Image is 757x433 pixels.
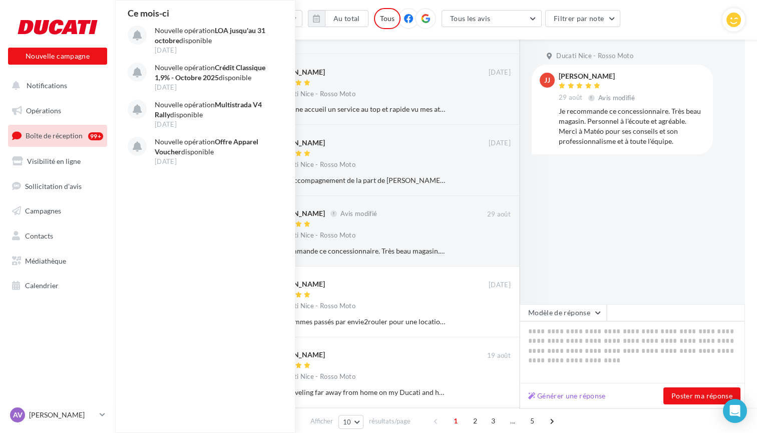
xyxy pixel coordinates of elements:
span: 10 [343,418,351,426]
span: Médiathèque [25,257,66,265]
span: [DATE] [489,68,511,77]
span: Avis modifié [340,209,377,218]
button: Notifications [6,75,105,96]
span: Campagnes [25,206,61,215]
span: 1 [448,413,464,429]
button: Poster ma réponse [663,387,740,404]
span: JJ [544,75,550,85]
button: Au total [325,10,368,27]
div: Tous [374,8,401,29]
span: Afficher [310,416,333,426]
span: 5 [524,413,540,429]
span: [DATE] [489,139,511,148]
button: Filtrer par note [545,10,621,27]
span: Ducati Nice - Rosso Moto [278,231,355,240]
button: Au total [308,10,368,27]
div: [PERSON_NAME] [269,279,325,289]
div: [PERSON_NAME] [559,73,637,80]
a: Sollicitation d'avis [6,176,109,197]
span: résultats/page [369,416,411,426]
span: Visibilité en ligne [27,157,81,165]
span: Ducati Nice - Rosso Moto [278,372,355,381]
a: Médiathèque [6,251,109,272]
span: [DATE] [489,281,511,290]
a: Contacts [6,226,109,247]
div: Un bel accompagnement de la part de [PERSON_NAME]. Une concession que je recommande pour leur acc... [269,175,446,185]
span: Ducati Nice - Rosso Moto [278,302,355,311]
span: Ducati Nice - Rosso Moto [556,52,633,61]
span: 2 [467,413,483,429]
div: 99+ [88,132,103,140]
div: [PERSON_NAME] [269,208,325,219]
button: Modèle de réponse [520,304,607,321]
span: ... [505,413,521,429]
span: AV [13,410,23,420]
a: Opérations [6,100,109,121]
a: Boîte de réception99+ [6,125,109,146]
span: 29 août [559,93,582,102]
div: Nous sommes passés par envie2rouler pour une location. Nous sommes tombés sur un personnel à l’éc... [269,317,446,327]
span: Tous les avis [450,14,491,23]
span: Notifications [27,81,67,90]
span: Ducati Nice - Rosso Moto [278,160,355,169]
span: Calendrier [25,281,59,290]
div: I was traveling far away from home on my Ducati and had an issue that left me worried and stresse... [269,387,446,397]
span: Opérations [26,106,61,115]
span: 3 [485,413,501,429]
div: [PERSON_NAME] [269,67,325,77]
div: Open Intercom Messenger [723,399,747,423]
span: Contacts [25,232,53,240]
div: [PERSON_NAME] [269,138,325,148]
div: Je recommande ce concessionnaire. Très beau magasin. Personnel à l'écoute et agréable. Merci à Ma... [559,106,705,146]
div: [PERSON_NAME] [269,350,325,360]
div: Je recommande ce concessionnaire. Très beau magasin. Personnel à l'écoute et agréable. Merci à Ma... [269,246,446,256]
span: Avis modifié [598,94,635,102]
button: Nouvelle campagne [8,48,107,65]
span: 29 août [487,210,511,219]
div: Très bonne accueil un service au top et rapide vu mes attentes ils ont su y répondre un grand mer... [269,104,446,114]
a: AV [PERSON_NAME] [8,405,107,424]
span: Sollicitation d'avis [25,181,82,190]
span: Ducati Nice - Rosso Moto [278,90,355,99]
a: Visibilité en ligne [6,151,109,172]
button: 10 [338,415,364,429]
p: [PERSON_NAME] [29,410,96,420]
span: 19 août [487,351,511,360]
a: Calendrier [6,275,109,296]
a: Campagnes [6,200,109,222]
span: Boîte de réception [26,131,83,140]
button: Générer une réponse [524,390,610,402]
button: Tous les avis [442,10,542,27]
